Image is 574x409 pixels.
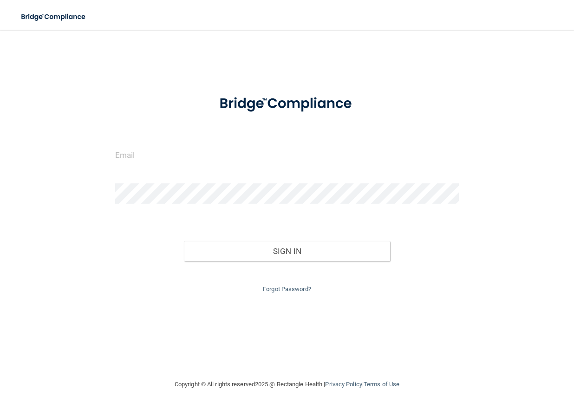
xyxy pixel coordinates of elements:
button: Sign In [184,241,390,261]
div: Copyright © All rights reserved 2025 @ Rectangle Health | | [117,370,457,399]
input: Email [115,144,459,165]
img: bridge_compliance_login_screen.278c3ca4.svg [14,7,94,26]
a: Forgot Password? [263,286,311,292]
a: Privacy Policy [325,381,362,388]
iframe: Drift Widget Chat Controller [413,343,563,380]
a: Terms of Use [364,381,399,388]
img: bridge_compliance_login_screen.278c3ca4.svg [205,85,370,122]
